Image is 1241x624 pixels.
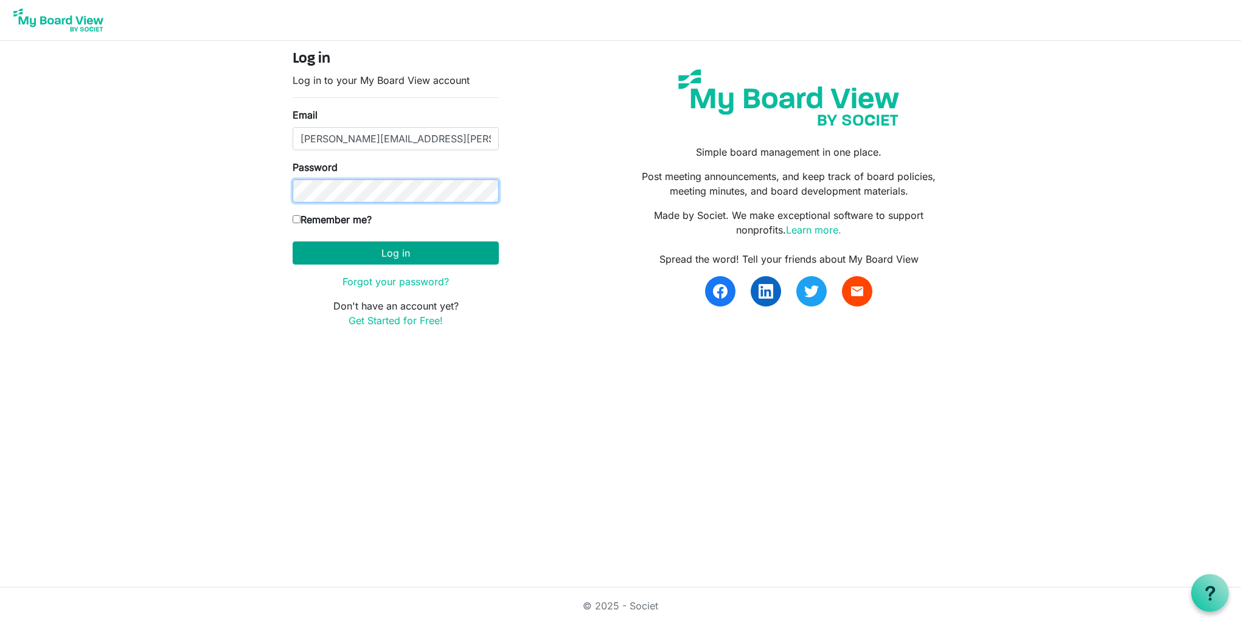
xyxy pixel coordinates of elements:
[630,169,948,198] p: Post meeting announcements, and keep track of board policies, meeting minutes, and board developm...
[293,241,499,265] button: Log in
[342,276,449,288] a: Forgot your password?
[10,5,107,35] img: My Board View Logo
[630,208,948,237] p: Made by Societ. We make exceptional software to support nonprofits.
[842,276,872,307] a: email
[669,60,908,135] img: my-board-view-societ.svg
[786,224,841,236] a: Learn more.
[293,160,338,175] label: Password
[583,600,658,612] a: © 2025 - Societ
[850,284,864,299] span: email
[293,299,499,328] p: Don't have an account yet?
[293,50,499,68] h4: Log in
[349,314,443,327] a: Get Started for Free!
[713,284,728,299] img: facebook.svg
[804,284,819,299] img: twitter.svg
[630,252,948,266] div: Spread the word! Tell your friends about My Board View
[293,212,372,227] label: Remember me?
[293,215,301,223] input: Remember me?
[630,145,948,159] p: Simple board management in one place.
[759,284,773,299] img: linkedin.svg
[293,73,499,88] p: Log in to your My Board View account
[293,108,318,122] label: Email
